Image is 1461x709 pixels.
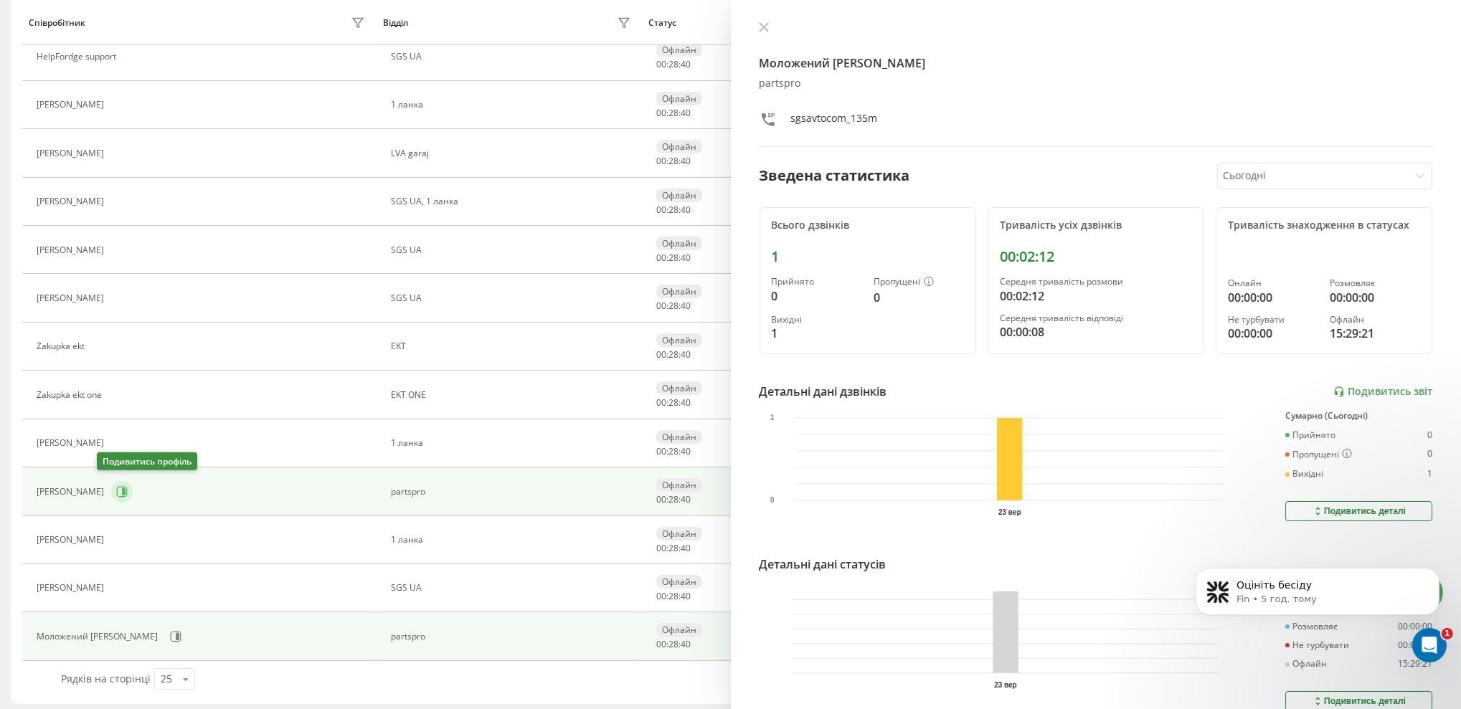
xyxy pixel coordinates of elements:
div: [PERSON_NAME] [37,583,108,593]
div: Вихідні [1285,469,1323,479]
div: Офлайн [656,285,702,298]
div: Середня тривалість розмови [1000,277,1192,287]
div: Моложений [PERSON_NAME] [37,632,161,642]
span: 40 [681,252,691,264]
div: Середня тривалість відповіді [1000,313,1192,323]
div: Офлайн [656,92,702,105]
div: Не турбувати [1228,315,1318,325]
div: 25 [161,672,172,686]
div: [PERSON_NAME] [37,100,108,110]
div: Пропущені [1285,449,1352,460]
div: Прийнято [772,277,862,287]
div: [PERSON_NAME] [37,148,108,158]
div: 1 ланка [391,100,634,110]
div: : : [656,60,691,70]
span: 28 [668,493,679,505]
span: 28 [668,542,679,554]
a: Подивитись звіт [1333,386,1432,398]
div: [PERSON_NAME] [37,245,108,255]
span: 28 [668,252,679,264]
span: 28 [668,204,679,216]
div: : : [656,495,691,505]
div: Співробітник [29,18,85,28]
span: 00 [656,396,666,409]
div: Тривалість знаходження в статусах [1228,219,1420,232]
div: : : [656,205,691,215]
div: Офлайн [656,43,702,57]
span: 28 [668,348,679,361]
div: Всього дзвінків [772,219,964,232]
div: Зведена статистика [760,165,910,186]
div: [PERSON_NAME] [37,293,108,303]
div: Zakupka ekt [37,341,88,351]
span: 40 [681,155,691,167]
div: SGS UA [391,245,634,255]
div: 1 [772,325,862,342]
div: SGS UA [391,52,634,62]
div: : : [656,591,691,601]
span: 00 [656,445,666,457]
div: 00:00:00 [1228,325,1318,342]
div: partspro [760,77,1433,90]
span: 00 [656,542,666,554]
div: SGS UA [391,293,634,303]
div: 1 [772,248,964,265]
div: Офлайн [1330,315,1420,325]
div: Офлайн [656,140,702,153]
text: 23 вер [994,681,1017,689]
div: : : [656,398,691,408]
span: 28 [668,300,679,312]
div: EKT [391,341,634,351]
div: 15:29:21 [1330,325,1420,342]
div: 00:02:12 [1000,248,1192,265]
span: 00 [656,590,666,602]
div: EKT ONE [391,390,634,400]
div: [PERSON_NAME] [37,196,108,206]
span: 40 [681,396,691,409]
div: Офлайн [656,381,702,395]
div: : : [656,108,691,118]
span: 00 [656,155,666,167]
div: 00:02:12 [1000,287,1192,305]
div: Офлайн [656,575,702,589]
div: Подивитись деталі [1312,505,1406,517]
div: sgsavtocom_135m [791,111,878,132]
div: Статус [648,18,676,28]
div: SGS UA, 1 ланка [391,196,634,206]
div: 00:00:08 [1000,323,1192,341]
span: 40 [681,493,691,505]
div: Офлайн [656,333,702,347]
div: : : [656,639,691,649]
div: partspro [391,487,634,497]
span: 40 [681,300,691,312]
div: : : [656,301,691,311]
span: 40 [681,542,691,554]
span: 28 [668,396,679,409]
span: 00 [656,493,666,505]
span: 28 [668,58,679,70]
span: 28 [668,107,679,119]
div: [PERSON_NAME] [37,535,108,545]
span: 40 [681,590,691,602]
span: 00 [656,204,666,216]
div: [PERSON_NAME] [37,487,108,497]
div: 00:00:00 [1228,289,1318,306]
text: 23 вер [998,508,1021,516]
div: Сумарно (Сьогодні) [1285,411,1432,421]
div: Офлайн [656,430,702,444]
span: 40 [681,348,691,361]
div: Zakupka ekt one [37,390,105,400]
text: 0 [770,496,775,504]
span: 40 [681,107,691,119]
div: HelpFordge support [37,52,120,62]
span: 00 [656,638,666,650]
button: Подивитись деталі [1285,501,1432,521]
div: : : [656,156,691,166]
div: Детальні дані дзвінків [760,383,887,400]
span: 00 [656,300,666,312]
div: 00:00:00 [1330,289,1420,306]
span: 28 [668,445,679,457]
span: 28 [668,638,679,650]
